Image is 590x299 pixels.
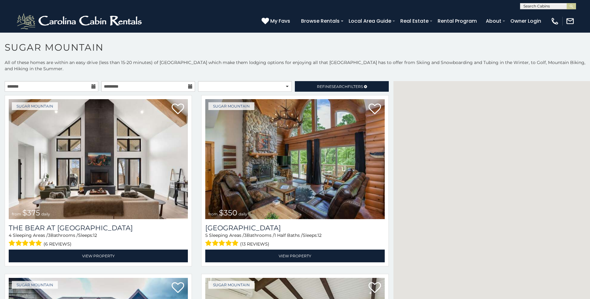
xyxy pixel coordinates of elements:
[369,103,381,116] a: Add to favorites
[205,99,384,219] img: 1714398141_thumbnail.jpeg
[172,282,184,295] a: Add to favorites
[9,99,188,219] a: The Bear At Sugar Mountain from $375 daily
[48,232,50,238] span: 3
[507,16,544,26] a: Owner Login
[318,232,322,238] span: 12
[205,224,384,232] h3: Grouse Moor Lodge
[9,232,12,238] span: 4
[270,17,290,25] span: My Favs
[172,103,184,116] a: Add to favorites
[397,16,432,26] a: Real Estate
[483,16,504,26] a: About
[93,232,97,238] span: 12
[317,84,363,89] span: Refine Filters
[551,17,559,25] img: phone-regular-white.png
[434,16,480,26] a: Rental Program
[208,102,254,110] a: Sugar Mountain
[44,240,72,248] span: (6 reviews)
[244,232,247,238] span: 3
[9,224,188,232] a: The Bear At [GEOGRAPHIC_DATA]
[205,250,384,262] a: View Property
[12,212,21,216] span: from
[205,232,384,248] div: Sleeping Areas / Bathrooms / Sleeps:
[219,208,237,217] span: $350
[9,250,188,262] a: View Property
[12,102,58,110] a: Sugar Mountain
[298,16,343,26] a: Browse Rentals
[208,212,218,216] span: from
[295,81,388,92] a: RefineSearchFilters
[239,212,247,216] span: daily
[369,282,381,295] a: Add to favorites
[208,281,254,289] a: Sugar Mountain
[9,232,188,248] div: Sleeping Areas / Bathrooms / Sleeps:
[9,99,188,219] img: The Bear At Sugar Mountain
[205,232,208,238] span: 5
[12,281,58,289] a: Sugar Mountain
[274,232,303,238] span: 1 Half Baths /
[22,208,40,217] span: $375
[566,17,574,25] img: mail-regular-white.png
[16,12,145,30] img: White-1-2.png
[41,212,50,216] span: daily
[346,16,394,26] a: Local Area Guide
[9,224,188,232] h3: The Bear At Sugar Mountain
[240,240,269,248] span: (13 reviews)
[262,17,292,25] a: My Favs
[332,84,348,89] span: Search
[205,99,384,219] a: from $350 daily
[205,224,384,232] a: [GEOGRAPHIC_DATA]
